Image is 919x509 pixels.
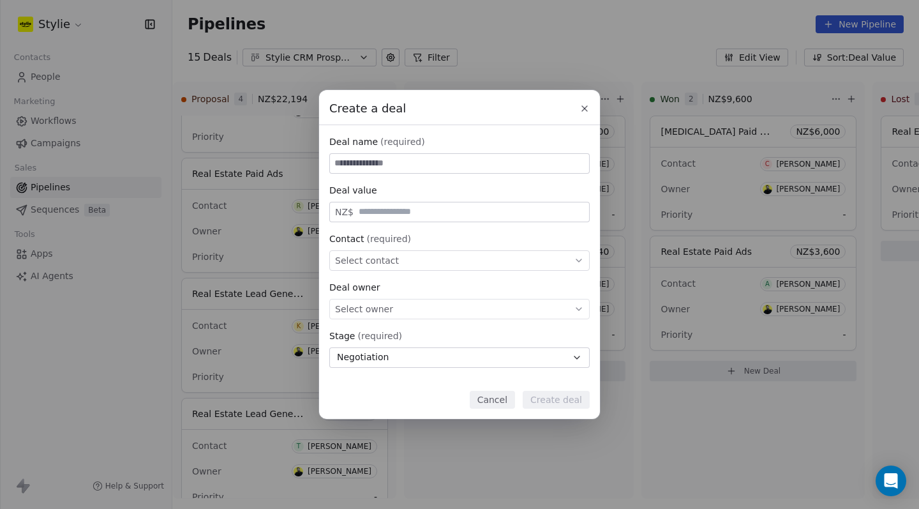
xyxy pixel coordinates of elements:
[329,330,355,342] span: Stage
[335,303,393,315] span: Select owner
[329,281,590,294] div: Deal owner
[335,254,399,267] span: Select contact
[337,351,389,364] span: Negotiation
[329,378,590,391] div: Expected close date
[335,206,354,218] span: NZ$
[329,184,590,197] div: Deal value
[329,232,364,245] span: Contact
[329,100,406,117] span: Create a deal
[523,391,590,409] button: Create deal
[357,330,402,342] span: (required)
[470,391,515,409] button: Cancel
[329,135,378,148] span: Deal name
[380,135,425,148] span: (required)
[366,232,411,245] span: (required)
